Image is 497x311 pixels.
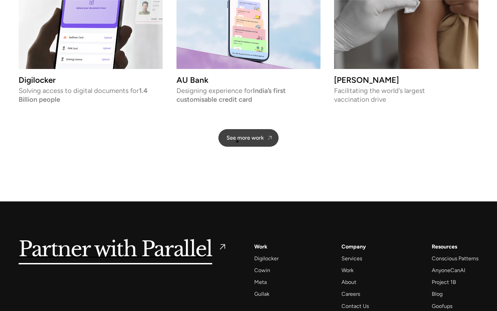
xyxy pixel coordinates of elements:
a: Company [341,242,366,251]
div: Resources [432,242,457,251]
a: See more work [218,129,279,147]
p: Facilitating the world’s largest vaccination drive [334,88,478,102]
h5: Partner with Parallel [19,242,212,258]
a: Digilocker [254,254,279,263]
a: Blog [432,289,443,298]
strong: India’s first customisable credit card [176,87,286,103]
strong: 1.4 Billion people [19,87,148,103]
a: Goofups [432,302,452,311]
a: Conscious Patterns [432,254,478,263]
a: Careers [341,289,360,298]
div: See more work [227,135,264,141]
a: Gullak [254,289,269,298]
a: AnyoneCanAI [432,266,465,275]
a: Meta [254,278,267,287]
p: Designing experience for [176,88,321,102]
a: Work [341,266,354,275]
a: Project 1B [432,278,456,287]
a: Services [341,254,362,263]
p: Solving access to digital documents for [19,88,163,102]
a: About [341,278,356,287]
a: Work [254,242,267,251]
h3: AU Bank [176,77,321,83]
h3: [PERSON_NAME] [334,77,478,83]
a: Partner with Parallel [19,242,227,258]
h3: Digilocker [19,77,163,83]
a: Contact Us [341,302,369,311]
a: Cowin [254,266,270,275]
